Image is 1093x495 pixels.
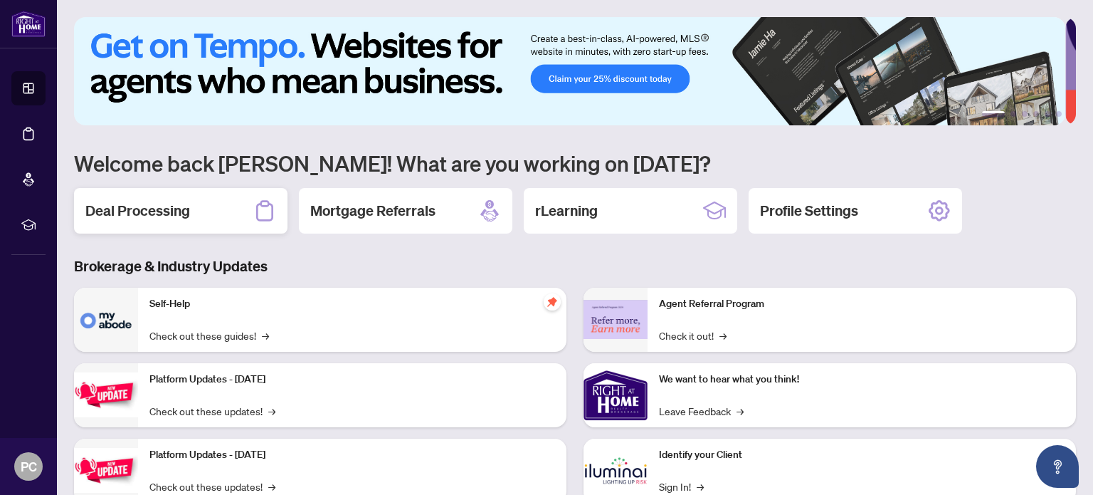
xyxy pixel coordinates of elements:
[719,328,727,343] span: →
[268,479,275,494] span: →
[1033,111,1039,117] button: 4
[262,328,269,343] span: →
[85,201,190,221] h2: Deal Processing
[74,288,138,352] img: Self-Help
[736,403,744,419] span: →
[659,479,704,494] a: Sign In!→
[535,201,598,221] h2: rLearning
[149,372,555,387] p: Platform Updates - [DATE]
[74,150,1076,177] h1: Welcome back [PERSON_NAME]! What are you working on [DATE]?
[149,403,275,419] a: Check out these updates!→
[1045,111,1050,117] button: 5
[659,296,1065,312] p: Agent Referral Program
[74,372,138,417] img: Platform Updates - July 21, 2025
[11,11,46,37] img: logo
[1036,445,1079,488] button: Open asap
[659,403,744,419] a: Leave Feedback→
[149,447,555,463] p: Platform Updates - [DATE]
[544,293,561,311] span: pushpin
[659,372,1065,387] p: We want to hear what you think!
[74,17,1065,125] img: Slide 0
[74,256,1076,276] h3: Brokerage & Industry Updates
[268,403,275,419] span: →
[21,457,37,476] span: PC
[659,447,1065,463] p: Identify your Client
[982,111,1005,117] button: 1
[310,201,435,221] h2: Mortgage Referrals
[74,448,138,493] img: Platform Updates - July 8, 2025
[584,363,648,427] img: We want to hear what you think!
[760,201,858,221] h2: Profile Settings
[1010,111,1016,117] button: 2
[1022,111,1028,117] button: 3
[697,479,704,494] span: →
[149,328,269,343] a: Check out these guides!→
[149,296,555,312] p: Self-Help
[584,300,648,339] img: Agent Referral Program
[1056,111,1062,117] button: 6
[149,479,275,494] a: Check out these updates!→
[659,328,727,343] a: Check it out!→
